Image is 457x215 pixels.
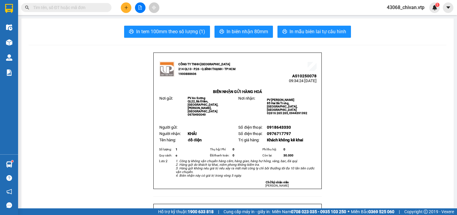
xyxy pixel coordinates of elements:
[6,54,12,61] img: warehouse-icon
[272,208,346,215] span: Miền Nam
[282,29,287,35] span: printer
[188,209,214,214] strong: 1900 633 818
[124,26,210,38] button: printerIn tem 100mm theo số lượng (1)
[218,208,219,215] span: |
[348,210,349,213] span: ⚪️
[214,26,273,38] button: printerIn biên nhận 80mm
[152,5,156,10] span: aim
[424,210,428,214] span: copyright
[292,74,317,78] span: AS10250078
[6,175,12,181] span: question-circle
[129,29,134,35] span: printer
[224,208,271,215] span: Cung cấp máy in - giấy in:
[291,209,346,214] strong: 0708 023 035 - 0935 103 250
[159,125,177,130] span: Người gửi:
[382,4,429,11] span: 43068_chivan.vtp
[267,101,297,111] span: 85 Hai Bà Trưng, [GEOGRAPHIC_DATA], [GEOGRAPHIC_DATA]
[290,28,346,35] span: In mẫu biên lai tự cấu hình
[261,152,283,159] td: Còn lại:
[176,159,315,178] em: 1. Công ty không vận chuyển hàng cấm, hàng gian, hàng hư hỏng, vàng, bạc, đá quý. 2. Hàng gửi do ...
[368,209,394,214] strong: 0369 525 060
[188,138,201,142] span: đồ điện
[233,154,234,157] span: 0
[33,4,104,11] input: Tìm tên, số ĐT hoặc mã đơn
[158,152,175,159] td: Quy cách:
[233,148,234,151] span: 0
[6,202,12,208] span: message
[136,28,205,35] span: In tem 100mm theo số lượng (1)
[266,181,289,184] strong: Chữ ký nhân viên
[261,146,283,152] td: Phí thu hộ:
[6,161,12,168] img: warehouse-icon
[446,5,451,10] span: caret-down
[267,111,307,115] span: 02616 265 265, 0944391392
[283,148,285,151] span: 0
[436,3,438,7] span: 1
[277,26,351,38] button: printerIn mẫu biên lai tự cấu hình
[238,125,262,130] span: Số điện thoại:
[121,2,131,13] button: plus
[158,208,214,215] span: Hỗ trợ kỹ thuật:
[5,4,13,13] img: logo-vxr
[267,98,294,101] span: PV [PERSON_NAME]
[435,3,440,7] sup: 1
[351,208,394,215] span: Miền Bắc
[159,62,174,77] img: logo
[188,131,197,136] span: KHẢI
[219,29,224,35] span: printer
[159,159,168,163] span: Lưu ý:
[238,131,262,136] span: Số điện thoại:
[267,138,303,142] span: Khách không kê khai
[188,113,206,116] span: 0978490049
[209,146,232,152] td: Thụ hộ/ Phí
[6,39,12,46] img: warehouse-icon
[238,96,255,101] span: Nơi nhận:
[158,146,175,152] td: Số lượng:
[265,184,289,187] span: [PERSON_NAME]
[432,5,437,10] img: icon-new-feature
[289,79,317,83] span: 09:34:24 [DATE]
[176,154,177,157] span: c
[25,5,29,10] span: search
[6,189,12,194] span: notification
[188,100,218,113] span: QL22, Bà Điểm, [GEOGRAPHIC_DATA], [PERSON_NAME], [GEOGRAPHIC_DATA]
[178,63,236,75] strong: CÔNG TY TNHH [GEOGRAPHIC_DATA] 214 QL13 - P.26 - Q.BÌNH THẠNH - TP HCM 1900888606
[267,125,291,130] span: 0918643330
[6,69,12,76] img: solution-icon
[227,28,268,35] span: In biên nhận 80mm
[124,5,128,10] span: plus
[238,138,259,142] span: Trị giá hàng:
[209,152,232,159] td: Đã thanh toán:
[176,148,177,151] span: 1
[159,138,176,142] span: Tên hàng:
[267,131,291,136] span: 0976717797
[6,24,12,30] img: warehouse-icon
[213,89,262,94] strong: BIÊN NHẬN GỬI HÀNG HOÁ
[188,96,205,100] span: PV An Sương
[443,2,453,13] button: caret-down
[138,5,142,10] span: file-add
[283,154,293,157] span: 30.000
[149,2,159,13] button: aim
[159,131,181,136] span: Người nhận:
[399,208,400,215] span: |
[11,160,13,162] sup: 1
[159,96,173,101] span: Nơi gửi:
[135,2,146,13] button: file-add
